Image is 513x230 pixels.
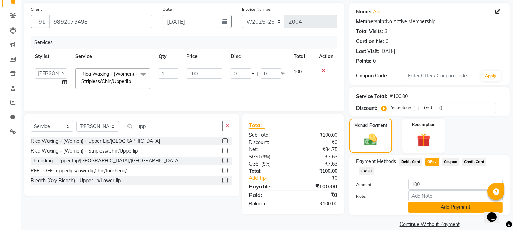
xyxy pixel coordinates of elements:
[244,175,301,182] a: Add Tip
[462,158,487,166] span: Credit Card
[244,191,293,199] div: Paid:
[163,6,172,12] label: Date
[31,177,121,184] div: Bleach (Oxy Bleach) - Upper lip/Lower lip
[351,221,508,228] a: Continue Without Payment
[351,193,403,199] label: Note:
[293,168,343,175] div: ₹100.00
[244,146,293,153] div: Net:
[244,132,293,139] div: Sub Total:
[413,132,434,148] img: _gift.svg
[380,48,395,55] div: [DATE]
[293,182,343,190] div: ₹100.00
[31,138,160,145] div: Rica Waxing - (Women) - Upper Lip/[GEOGRAPHIC_DATA]
[408,190,503,201] input: Add Note
[183,49,227,64] th: Price
[31,36,342,49] div: Services
[356,58,372,65] div: Points:
[408,179,503,190] input: Amount
[399,158,422,166] span: Debit Card
[442,158,459,166] span: Coupon
[71,49,154,64] th: Service
[422,104,432,111] label: Fixed
[356,38,384,45] div: Card on file:
[242,6,272,12] label: Invoice Number
[81,71,137,84] span: Rica Waxing - (Women) - Stripless/Chin/Upperlip
[31,6,42,12] label: Client
[31,49,71,64] th: Stylist
[249,154,261,160] span: SGST
[244,200,293,207] div: Balance :
[263,161,269,167] span: 9%
[315,49,337,64] th: Action
[484,203,506,223] iframe: chat widget
[244,160,293,168] div: ( )
[408,202,503,213] button: Add Payment
[389,104,411,111] label: Percentage
[294,69,302,75] span: 100
[354,122,387,128] label: Manual Payment
[356,105,377,112] div: Discount:
[356,18,386,25] div: Membership:
[293,146,343,153] div: ₹84.75
[356,48,379,55] div: Last Visit:
[249,121,265,129] span: Total
[31,167,127,174] div: PEEL OFF -upperlips/lowerlip/chin/forehead/
[356,93,387,100] div: Service Total:
[351,182,403,188] label: Amount:
[281,70,285,77] span: %
[293,153,343,160] div: ₹7.63
[293,200,343,207] div: ₹100.00
[356,8,372,15] div: Name:
[257,70,258,77] span: |
[31,147,138,155] div: Rica Waxing - (Women) - Stripless/Chin/Upperlip
[301,175,343,182] div: ₹0
[154,49,182,64] th: Qty
[244,182,293,190] div: Payable:
[356,18,503,25] div: No Active Membership
[262,154,269,159] span: 9%
[31,157,180,164] div: Threading - Upper Lip/[GEOGRAPHIC_DATA]/[GEOGRAPHIC_DATA]
[244,139,293,146] div: Discount:
[373,8,380,15] a: Avi
[31,15,50,28] button: +91
[356,28,383,35] div: Total Visits:
[244,168,293,175] div: Total:
[251,70,254,77] span: F
[360,132,381,147] img: _cash.svg
[384,28,387,35] div: 3
[390,93,408,100] div: ₹100.00
[386,38,388,45] div: 0
[356,158,396,165] span: Payment Methods
[289,49,315,64] th: Total
[373,58,376,65] div: 0
[227,49,289,64] th: Disc
[425,158,439,166] span: GPay
[356,72,405,80] div: Coupon Code
[293,132,343,139] div: ₹100.00
[405,71,478,81] input: Enter Offer / Coupon Code
[131,78,134,84] a: x
[359,167,374,175] span: CASH
[293,139,343,146] div: ₹0
[249,161,261,167] span: CGST
[244,153,293,160] div: ( )
[293,191,343,199] div: ₹0
[412,121,435,128] label: Redemption
[481,71,501,81] button: Apply
[293,160,343,168] div: ₹7.63
[49,15,152,28] input: Search by Name/Mobile/Email/Code
[124,121,223,131] input: Search or Scan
